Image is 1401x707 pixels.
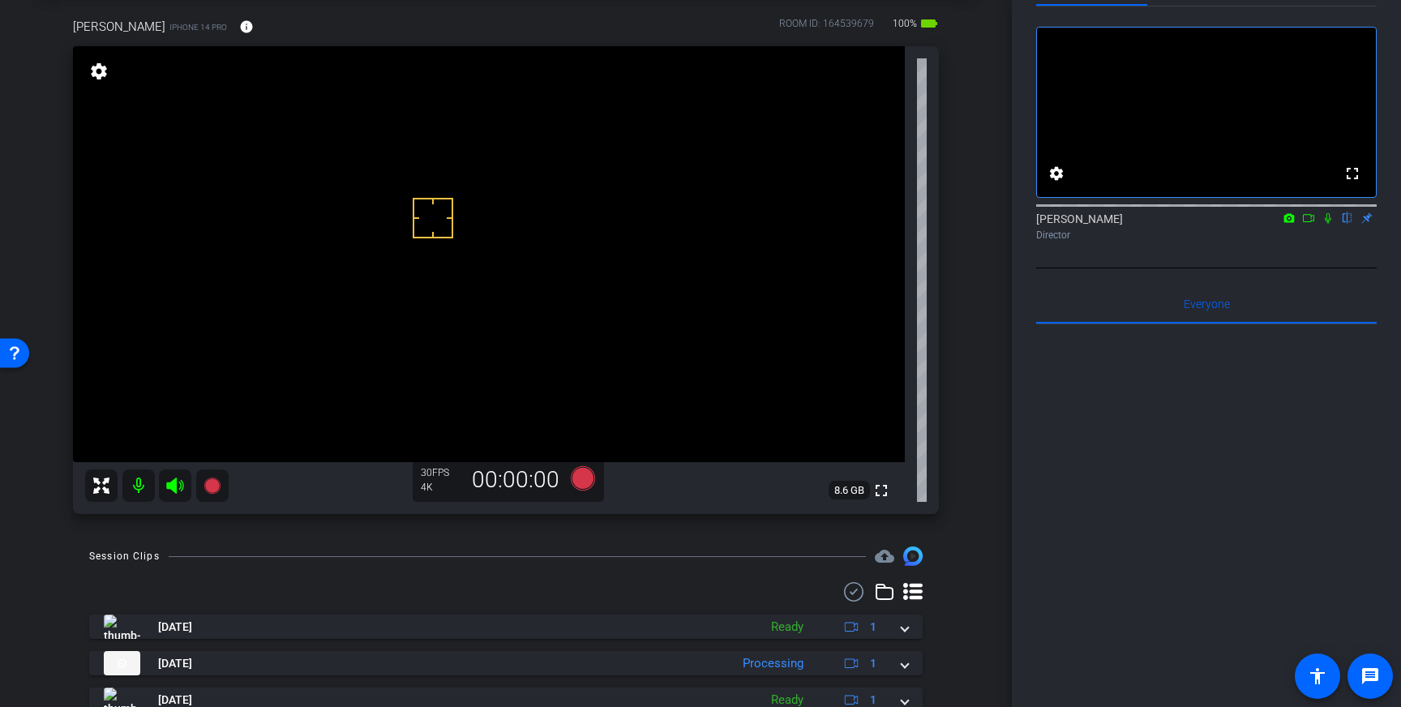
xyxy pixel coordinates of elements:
[1343,164,1362,183] mat-icon: fullscreen
[158,655,192,672] span: [DATE]
[919,14,939,33] mat-icon: battery_std
[903,546,923,566] img: Session clips
[421,481,461,494] div: 4K
[461,466,570,494] div: 00:00:00
[763,618,812,636] div: Ready
[735,654,812,673] div: Processing
[239,19,254,34] mat-icon: info
[1184,298,1230,310] span: Everyone
[870,655,876,672] span: 1
[158,619,192,636] span: [DATE]
[872,481,891,500] mat-icon: fullscreen
[1047,164,1066,183] mat-icon: settings
[432,467,449,478] span: FPS
[104,651,140,675] img: thumb-nail
[1338,210,1357,225] mat-icon: flip
[870,619,876,636] span: 1
[89,651,923,675] mat-expansion-panel-header: thumb-nail[DATE]Processing1
[1036,228,1377,242] div: Director
[1308,666,1327,686] mat-icon: accessibility
[779,16,874,40] div: ROOM ID: 164539679
[421,466,461,479] div: 30
[829,481,870,500] span: 8.6 GB
[875,546,894,566] mat-icon: cloud_upload
[169,21,227,33] span: iPhone 14 Pro
[73,18,165,36] span: [PERSON_NAME]
[1360,666,1380,686] mat-icon: message
[1036,211,1377,242] div: [PERSON_NAME]
[104,615,140,639] img: thumb-nail
[890,11,919,36] span: 100%
[875,546,894,566] span: Destinations for your clips
[89,548,160,564] div: Session Clips
[88,62,110,81] mat-icon: settings
[89,615,923,639] mat-expansion-panel-header: thumb-nail[DATE]Ready1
